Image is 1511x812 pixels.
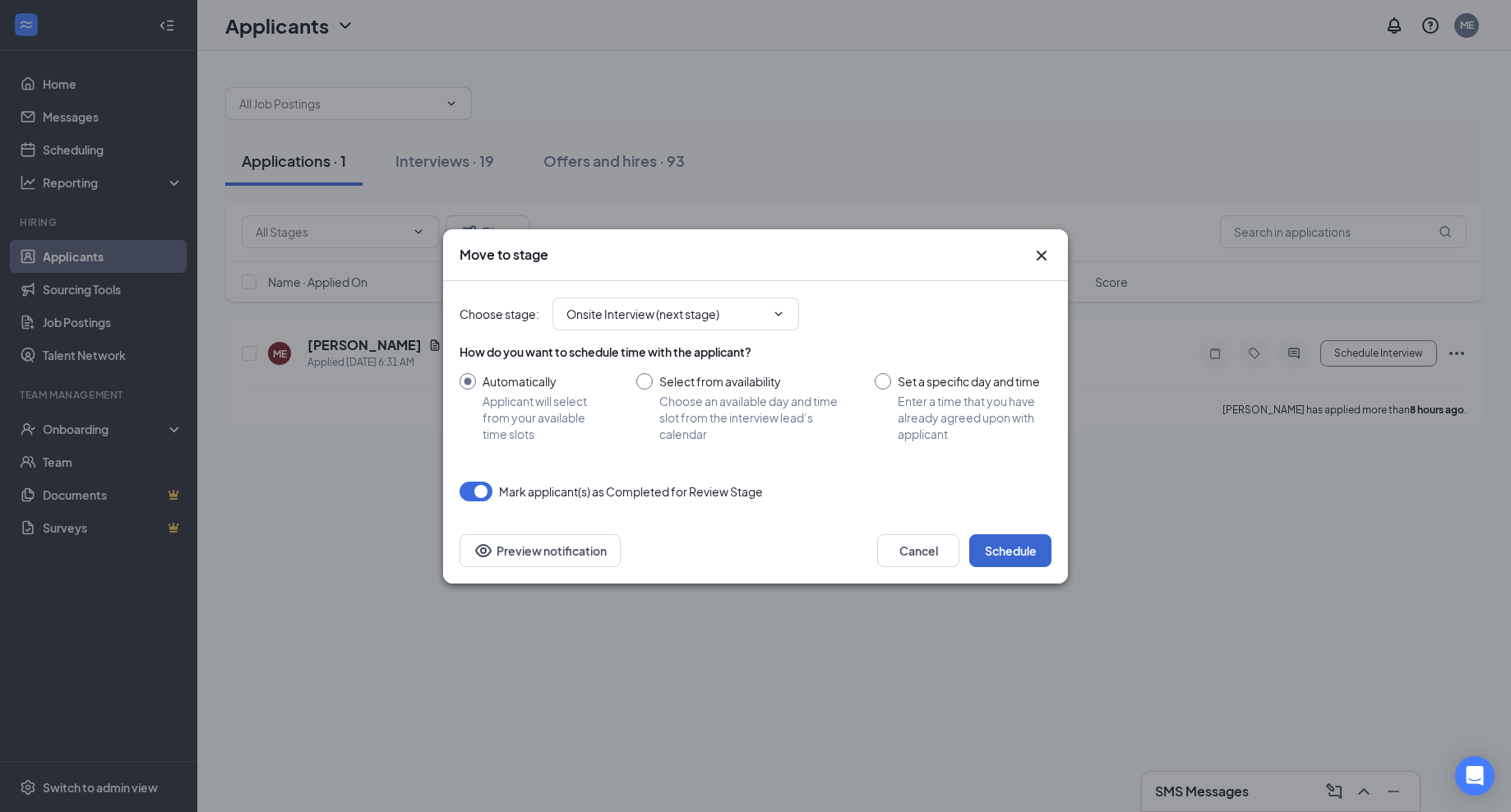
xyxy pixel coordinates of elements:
span: Choose stage : [460,305,539,323]
div: Open Intercom Messenger [1455,756,1495,796]
button: Preview notificationEye [460,534,621,567]
svg: Cross [1032,246,1051,265]
div: How do you want to schedule time with the applicant? [460,344,1051,360]
span: Mark applicant(s) as Completed for Review Stage [499,482,763,501]
svg: ChevronDown [772,307,785,321]
button: Schedule [969,534,1051,567]
svg: Eye [474,541,493,561]
button: Close [1032,246,1051,265]
h3: Move to stage [460,246,548,264]
button: Cancel [877,534,959,567]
